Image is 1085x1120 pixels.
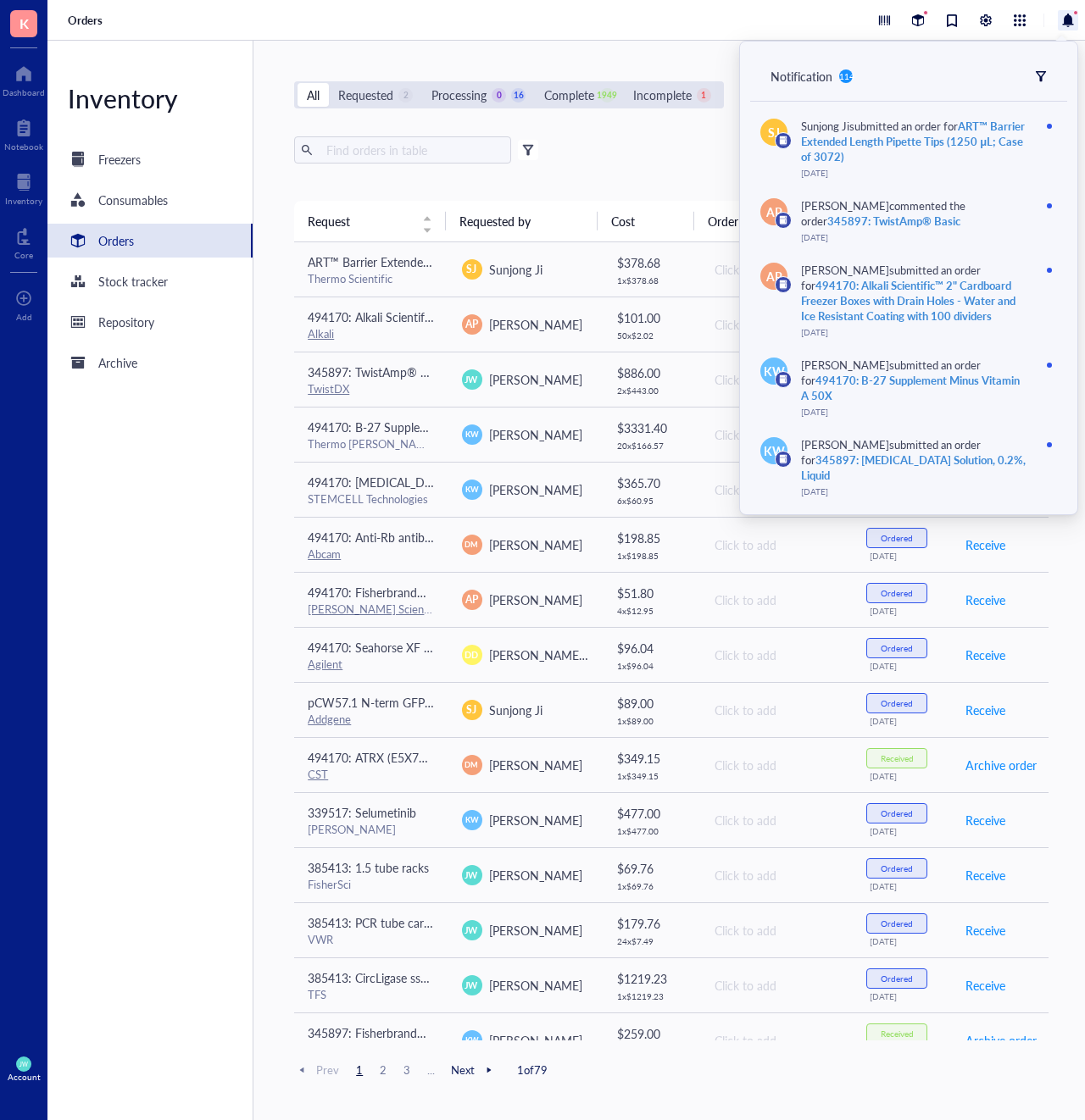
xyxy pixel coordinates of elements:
[308,212,412,230] span: Request
[294,201,446,241] th: Request
[617,991,686,1001] div: 1 x $ 1219.23
[801,358,1028,403] div: [PERSON_NAME] submitted an order for
[715,756,839,774] div: Click to add
[489,922,582,939] span: [PERSON_NAME]
[965,917,1006,944] button: Receive
[697,88,711,103] div: 1
[489,867,582,884] span: [PERSON_NAME]
[308,987,434,1002] div: TFS
[617,859,686,878] div: $ 69.76
[47,305,253,339] a: Repository
[617,694,686,712] div: $ 89.00
[617,551,686,561] div: 1 x $ 198.85
[349,1062,370,1078] span: 1
[308,271,434,286] div: Thermo Scientific
[965,535,1005,554] span: Receive
[617,881,686,891] div: 1 x $ 69.76
[517,1062,548,1078] span: 1 of 79
[308,932,434,947] div: VWR
[489,261,542,278] span: Sunjong Ji
[489,591,582,608] span: [PERSON_NAME]
[881,643,913,653] div: Ordered
[965,531,1006,558] button: Receive
[617,496,686,506] div: 6 x $ 60.95
[881,918,913,929] div: Ordered
[881,973,913,984] div: Ordered
[699,682,853,737] td: Click to add
[617,584,686,602] div: $ 51.80
[870,551,937,561] div: [DATE]
[617,308,686,327] div: $ 101.00
[965,921,1005,940] span: Receive
[771,67,832,86] div: Notification
[715,425,839,444] div: Click to add
[617,275,686,286] div: 1 x $ 378.68
[801,198,1028,229] div: [PERSON_NAME] commented the order
[4,114,43,152] a: Notebook
[750,252,1067,347] a: AP[PERSON_NAME]submitted an order for494170: Alkali Scientific™ 2" Cardboard Freezer Boxes with D...
[715,590,839,609] div: Click to add
[398,88,413,103] div: 2
[308,914,534,931] span: 385413: PCR tube cardboard freezer boxes
[19,13,29,34] span: K
[308,766,328,782] a: CST
[14,250,33,260] div: Core
[839,72,854,80] div: 114
[466,262,476,277] span: SJ
[801,232,1028,242] div: [DATE]
[465,1034,478,1046] span: KW
[965,641,1006,668] button: Receive
[766,202,782,221] span: AP
[965,976,1005,995] span: Receive
[617,419,686,437] div: $ 3331.40
[465,868,478,882] span: JW
[965,696,1006,724] button: Receive
[617,253,686,272] div: $ 378.68
[3,60,45,97] a: Dashboard
[47,224,253,258] a: Orders
[699,352,853,407] td: Click to add
[8,1072,41,1082] div: Account
[870,936,937,946] div: [DATE]
[600,88,615,103] div: 1949
[699,627,853,682] td: Click to add
[489,316,582,333] span: [PERSON_NAME]
[965,811,1005,829] span: Receive
[965,646,1005,664] span: Receive
[750,347,1067,427] a: KW[PERSON_NAME]submitted an order for494170: B-27 Supplement Minus Vitamin A 50X[DATE]
[827,213,960,229] div: 345897: TwistAmp® Basic
[465,979,478,992] span: JW
[308,711,351,727] a: Addgene
[446,201,598,241] th: Requested by
[5,196,42,206] div: Inventory
[699,572,853,627] td: Click to add
[750,188,1067,252] a: AP[PERSON_NAME]commented the order345897: TwistAmp® Basic[DATE]
[965,701,1005,719] span: Receive
[715,976,839,995] div: Click to add
[715,866,839,884] div: Click to add
[617,363,686,382] div: $ 886.00
[870,716,937,726] div: [DATE]
[5,169,42,206] a: Inventory
[801,407,1028,417] div: [DATE]
[308,804,416,821] span: 339517: Selumetinib
[715,811,839,829] div: Click to add
[544,86,594,104] div: Complete
[47,183,253,217] a: Consumables
[489,1032,582,1049] span: [PERSON_NAME]
[801,118,1025,164] div: ART™ Barrier Extended Length Pipette Tips (1250 μL; Case of 3072)
[965,756,1037,774] span: Archive order
[870,661,937,671] div: [DATE]
[397,1062,417,1078] span: 3
[431,86,487,104] div: Processing
[617,936,686,946] div: 24 x $ 7.49
[881,698,913,708] div: Ordered
[308,584,627,601] span: 494170: Fisherbrand™ Low-Retention Microcentrifuge Tubes
[881,753,914,763] div: Received
[715,260,839,279] div: Click to add
[465,592,478,607] span: AP
[694,201,846,241] th: Order no.
[465,759,478,771] span: DM
[308,877,434,892] div: FisherSci
[308,419,560,435] span: 494170: B-27 Supplement Minus Vitamin A 50X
